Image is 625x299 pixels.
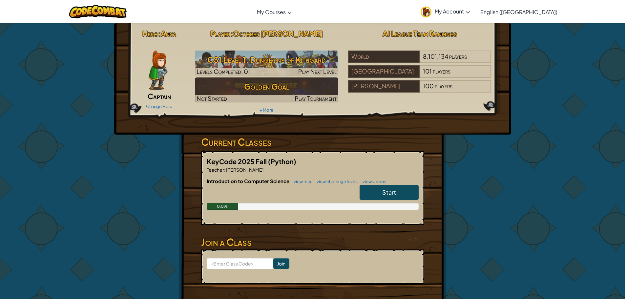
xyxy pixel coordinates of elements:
h3: Current Classes [201,135,424,149]
span: 101 [423,67,432,75]
span: Play Next Level [298,68,337,75]
a: My Courses [254,3,295,21]
span: Anya [161,29,176,38]
a: view challenge levels [313,179,359,184]
span: Hero [142,29,158,38]
span: : [158,29,161,38]
a: + More [260,107,273,113]
a: World8,101,134players [348,57,491,64]
span: players [449,53,467,60]
span: : [224,167,225,173]
span: players [433,67,450,75]
span: Play Tournament [295,95,337,102]
div: 0.0% [207,203,239,210]
span: October [PERSON_NAME] [233,29,323,38]
a: Play Next Level [195,51,338,75]
a: [GEOGRAPHIC_DATA]101players [348,72,491,79]
span: Captain [148,92,171,101]
span: Levels Completed: 0 [197,68,248,75]
img: avatar [421,7,431,17]
div: [PERSON_NAME] [348,80,420,93]
h3: Golden Goal [195,79,338,94]
img: CodeCombat logo [69,5,127,18]
span: Introduction to Computer Science [207,178,290,184]
a: Golden GoalNot StartedPlay Tournament [195,77,338,102]
span: (Python) [268,157,296,165]
span: English ([GEOGRAPHIC_DATA]) [480,9,557,15]
h3: CS1 Level 1: Dungeons of Kithgard [195,52,338,67]
span: : [230,29,233,38]
span: [PERSON_NAME] [225,167,263,173]
a: Change Hero [146,104,173,109]
span: 100 [423,82,434,90]
input: <Enter Class Code> [207,258,273,269]
a: [PERSON_NAME]100players [348,86,491,94]
a: view map [290,179,313,184]
span: players [435,82,452,90]
a: view videos [359,179,386,184]
span: My Courses [257,9,286,15]
span: Not Started [197,95,227,102]
img: CS1 Level 1: Dungeons of Kithgard [195,51,338,75]
img: Golden Goal [195,77,338,102]
a: My Account [417,1,473,22]
span: My Account [435,8,470,15]
span: Player [210,29,230,38]
input: Join [273,258,289,269]
div: World [348,51,420,63]
span: Teacher [207,167,224,173]
img: captain-pose.png [149,51,167,90]
div: [GEOGRAPHIC_DATA] [348,65,420,78]
h3: Join a Class [201,235,424,249]
span: KeyCode 2025 Fall [207,157,268,165]
span: AI League Team Rankings [383,29,457,38]
span: 8,101,134 [423,53,448,60]
span: Start [382,188,396,196]
a: English ([GEOGRAPHIC_DATA]) [477,3,561,21]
